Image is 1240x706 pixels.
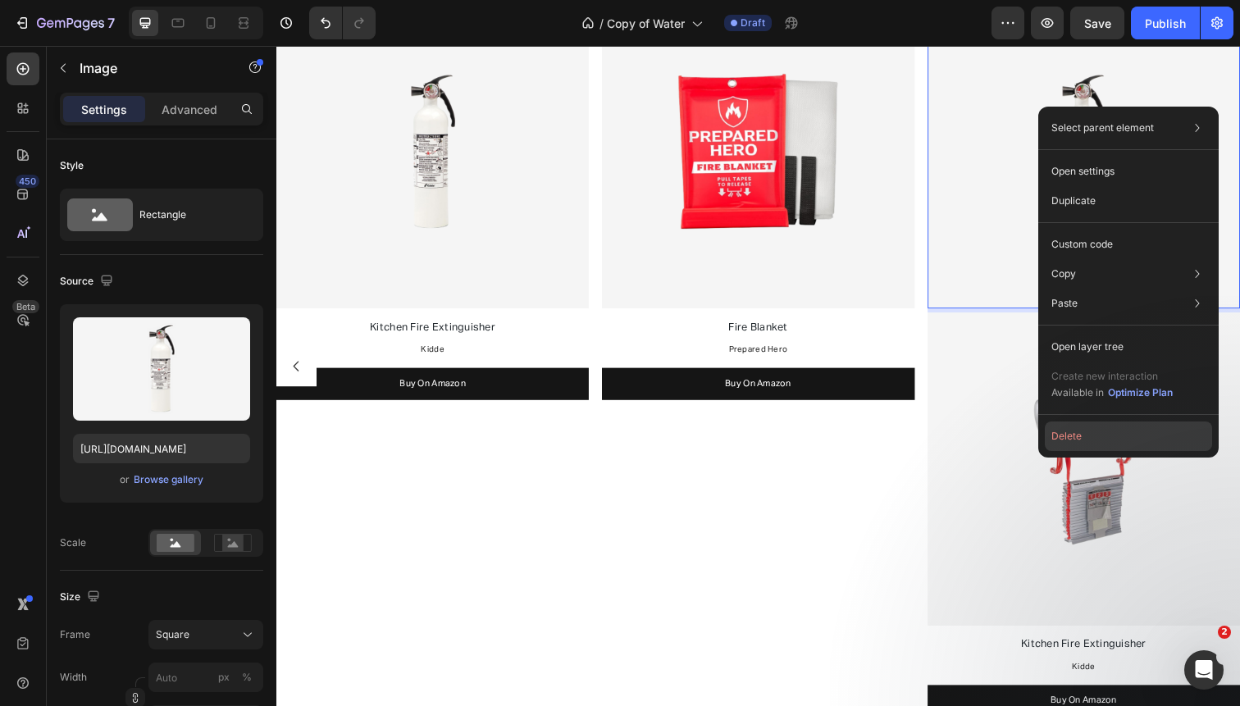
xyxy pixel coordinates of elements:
span: Available in [1051,386,1104,399]
span: Kidde [813,630,837,638]
div: Size [60,586,103,608]
button: Publish [1131,7,1200,39]
p: Open layer tree [1051,339,1124,354]
span: Draft [741,16,765,30]
span: Copy of Water [607,15,685,32]
p: Paste [1051,296,1078,311]
img: preview-image [73,317,250,421]
button: % [214,667,234,687]
input: px% [148,663,263,692]
button: Square [148,620,263,649]
p: Open settings [1051,164,1115,179]
button: Save [1070,7,1124,39]
iframe: Design area [276,46,1240,706]
span: 2 [1218,626,1231,639]
div: Style [60,158,84,173]
p: Select parent element [1051,121,1154,135]
div: Beta [12,300,39,313]
span: Prepared Hero [462,306,522,314]
div: Rectangle [139,196,239,234]
div: Source [60,271,116,293]
span: Buy On Amazon [458,340,526,349]
button: Browse gallery [133,471,204,488]
p: Copy [1051,266,1076,281]
div: Scale [60,535,86,550]
button: Optimize Plan [1107,385,1174,401]
p: Settings [81,101,127,118]
div: Publish [1145,15,1186,32]
div: 450 [16,175,39,188]
div: Undo/Redo [309,7,376,39]
div: Rich Text Editor. Editing area: main [332,274,651,300]
div: % [242,670,252,685]
span: Kitchen Fire Extinguisher [760,606,888,617]
span: Save [1084,16,1111,30]
span: Square [156,627,189,642]
span: / [599,15,604,32]
img: gempages_492971291091928287-3a5c7240-05aa-4850-bab3-49dcdfb679a6.png [665,272,984,591]
p: Advanced [162,101,217,118]
p: Image [80,58,219,78]
p: Create new interaction [1051,368,1174,385]
div: Optimize Plan [1108,385,1173,400]
div: 5 [816,279,832,292]
button: px [237,667,257,687]
div: px [218,670,230,685]
button: 7 [7,7,122,39]
span: Buy On Amazon [791,663,858,672]
div: Rich Text Editor. Editing area: main [332,300,651,321]
span: or [120,470,130,490]
p: Duplicate [1051,194,1096,208]
iframe: Intercom live chat [1184,650,1224,690]
button: Delete [1045,421,1212,451]
label: Frame [60,627,90,642]
span: Fire Blanket [462,282,522,293]
p: Custom code [1051,237,1113,252]
input: https://example.com/image.jpg [73,434,250,463]
div: Browse gallery [134,472,203,487]
label: Width [60,670,87,685]
p: 7 [107,13,115,33]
